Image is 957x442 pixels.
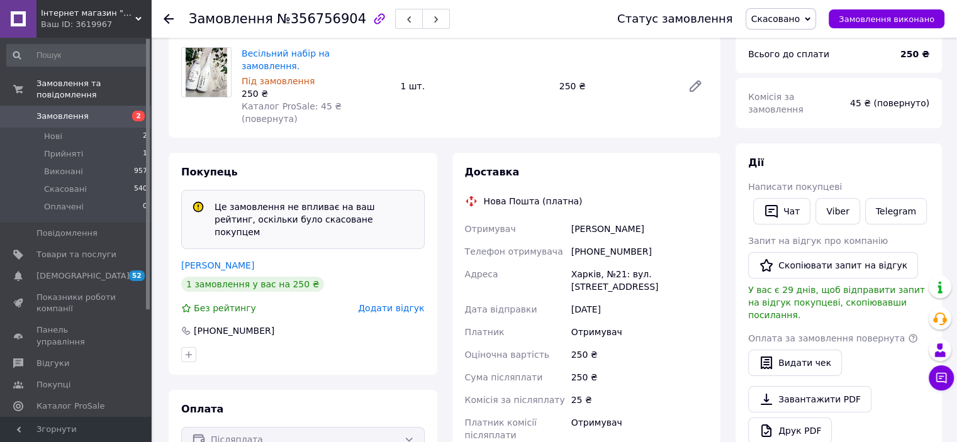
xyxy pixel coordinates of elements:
div: 250 ₴ [569,366,710,389]
span: Телефон отримувача [465,246,563,257]
span: Оплата [181,403,223,415]
span: 0 [143,201,147,213]
button: Чат [753,198,810,224]
div: Це замовлення не впливає на ваш рейтинг, оскільки було скасоване покупцем [210,201,419,238]
div: [PHONE_NUMBER] [193,324,276,337]
a: Весільний набір на замовлення. [242,48,330,71]
span: №356756904 [277,11,366,26]
button: Чат з покупцем [929,365,954,390]
span: Отримувач [465,224,516,234]
span: 52 [129,270,145,281]
span: Замовлення [36,111,89,122]
span: Оплата за замовлення повернута [748,333,905,343]
div: Отримувач [569,321,710,343]
span: Адреса [465,269,498,279]
div: 250 ₴ [242,87,390,100]
div: Нова Пошта (платна) [481,195,586,207]
span: Скасовано [751,14,800,24]
div: Статус замовлення [617,13,733,25]
span: Прийняті [44,148,83,160]
div: Харків, №21: вул. [STREET_ADDRESS] [569,263,710,298]
span: Замовлення виконано [839,14,934,24]
button: Замовлення виконано [829,9,944,28]
a: Завантажити PDF [748,386,871,412]
button: Скопіювати запит на відгук [748,252,918,279]
span: Товари та послуги [36,249,116,260]
span: Замовлення та повідомлення [36,78,151,101]
span: 1 [143,148,147,160]
div: [PHONE_NUMBER] [569,240,710,263]
span: Оплачені [44,201,84,213]
span: Виконані [44,166,83,177]
input: Пошук [6,44,148,67]
span: Оціночна вартість [465,350,549,360]
span: Запит на відгук про компанію [748,236,888,246]
a: Viber [815,198,859,224]
span: 45 ₴ (повернуто) [850,98,929,108]
span: Інтернет магазин "Decor Land власне виробництво" [41,8,135,19]
span: Покупці [36,379,70,390]
div: Ваш ID: 3619967 [41,19,151,30]
div: 25 ₴ [569,389,710,411]
span: 2 [143,131,147,142]
span: Повідомлення [36,228,98,239]
a: [PERSON_NAME] [181,260,254,270]
span: Платник комісії післяплати [465,417,537,440]
div: 1 замовлення у вас на 250 ₴ [181,277,324,292]
span: Замовлення [189,11,273,26]
a: Редагувати [683,74,708,99]
span: Всього до сплати [748,49,829,59]
span: Панель управління [36,324,116,347]
span: Скасовані [44,184,87,195]
span: Написати покупцеві [748,182,842,192]
div: 250 ₴ [569,343,710,366]
div: 1 шт. [395,77,554,95]
span: 957 [134,166,147,177]
span: Додати відгук [358,303,424,313]
span: Відгуки [36,358,69,369]
span: Дата відправки [465,304,537,314]
button: Видати чек [748,350,842,376]
div: Повернутися назад [164,13,174,25]
span: Комісія за замовлення [748,92,803,114]
span: Дії [748,157,764,169]
span: Під замовлення [242,76,315,86]
span: Комісія за післяплату [465,395,565,405]
img: Весільний набір на замовлення. [186,48,228,97]
div: [DATE] [569,298,710,321]
b: 250 ₴ [900,49,929,59]
span: Покупець [181,166,238,178]
span: У вас є 29 днів, щоб відправити запит на відгук покупцеві, скопіювавши посилання. [748,285,925,320]
span: Без рейтингу [194,303,256,313]
div: [PERSON_NAME] [569,218,710,240]
span: Каталог ProSale: 45 ₴ (повернута) [242,101,342,124]
span: 2 [132,111,145,121]
div: 250 ₴ [554,77,678,95]
a: Telegram [865,198,927,224]
span: Доставка [465,166,520,178]
span: Платник [465,327,505,337]
span: Нові [44,131,62,142]
span: [DEMOGRAPHIC_DATA] [36,270,130,282]
span: 540 [134,184,147,195]
span: Каталог ProSale [36,401,104,412]
span: Показники роботи компанії [36,292,116,314]
span: Сума післяплати [465,372,543,382]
